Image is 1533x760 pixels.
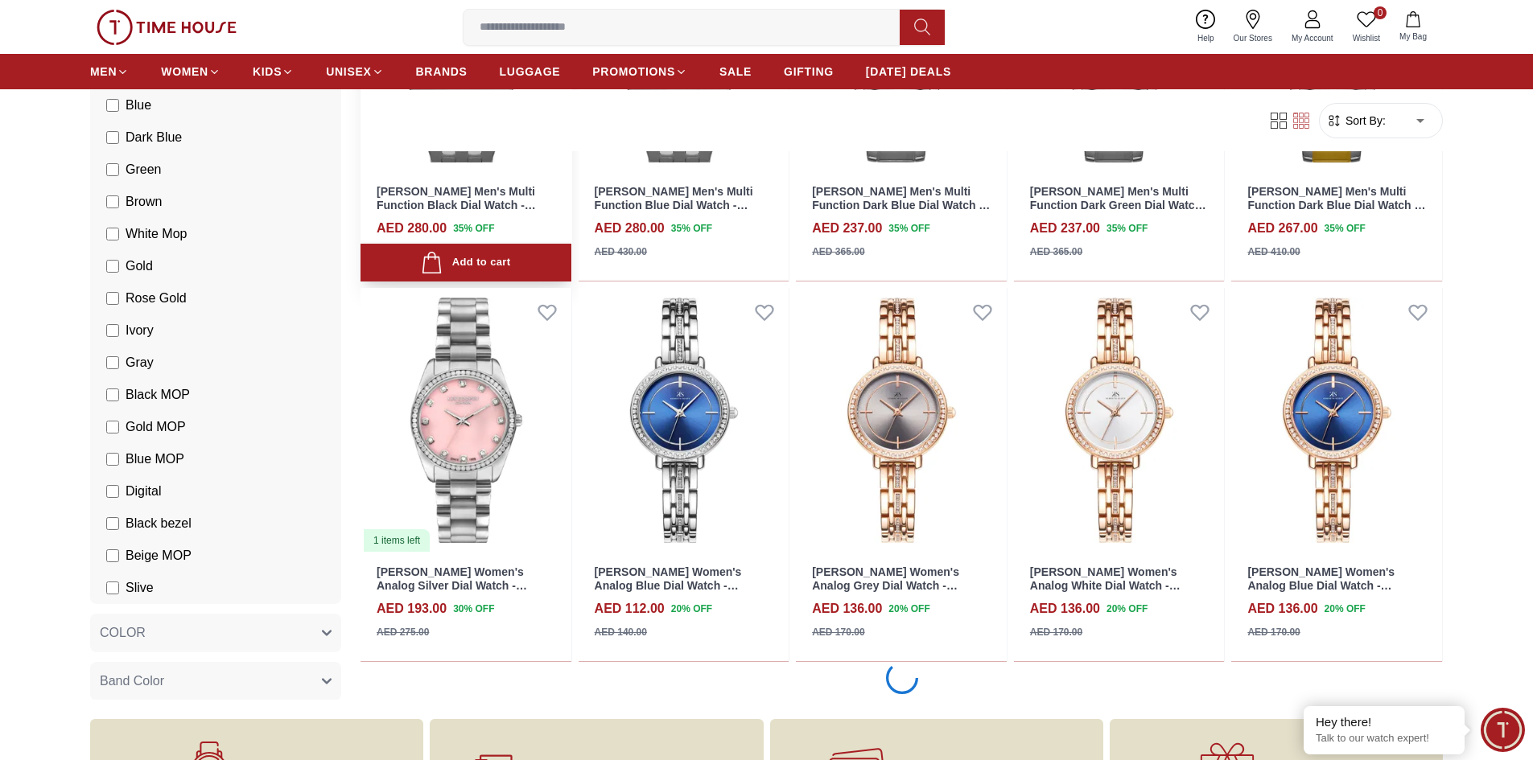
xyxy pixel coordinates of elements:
[421,252,510,273] div: Add to cart
[812,599,882,618] h4: AED 136.00
[100,623,146,643] span: COLOR
[500,57,561,86] a: LUGGAGE
[1030,625,1082,639] div: AED 170.00
[361,288,571,553] img: LEE COOPER Women's Analog Silver Dial Watch - LC07478.220
[1390,8,1436,46] button: My Bag
[1316,714,1453,730] div: Hey there!
[126,321,154,340] span: Ivory
[126,224,187,244] span: White Mop
[1247,625,1300,639] div: AED 170.00
[126,353,154,372] span: Gray
[671,602,712,616] span: 20 % OFF
[126,160,161,179] span: Green
[126,128,182,147] span: Dark Blue
[1346,32,1387,44] span: Wishlist
[106,388,119,401] input: Black MOP
[671,221,712,236] span: 35 % OFF
[106,485,119,498] input: Digital
[1326,113,1386,129] button: Sort By:
[453,221,494,236] span: 35 % OFF
[106,581,119,594] input: Slive
[161,57,220,86] a: WOMEN
[812,244,864,259] div: AED 365.00
[595,599,665,618] h4: AED 112.00
[1030,599,1100,618] h4: AED 136.00
[106,163,119,176] input: Green
[595,185,753,225] a: [PERSON_NAME] Men's Multi Function Blue Dial Watch - LC08023.300
[106,356,119,369] input: Gray
[161,64,208,80] span: WOMEN
[796,288,1007,553] img: Kenneth Scott Women's Analog Grey Dial Watch - K23532-RBKX
[326,57,383,86] a: UNISEX
[1227,32,1279,44] span: Our Stores
[253,57,294,86] a: KIDS
[1106,602,1148,616] span: 20 % OFF
[361,244,571,281] button: Add to cart
[126,289,187,308] span: Rose Gold
[592,57,687,86] a: PROMOTIONS
[253,64,282,80] span: KIDS
[364,529,430,552] div: 1 items left
[1285,32,1340,44] span: My Account
[126,257,153,276] span: Gold
[812,565,959,606] a: [PERSON_NAME] Women's Analog Grey Dial Watch - K23532-RBKX
[126,385,190,405] span: Black MOP
[126,96,151,115] span: Blue
[106,517,119,530] input: Black bezel
[97,10,237,45] img: ...
[126,546,192,565] span: Beige MOP
[1325,602,1366,616] span: 20 % OFF
[1343,6,1390,47] a: 0Wishlist
[595,244,647,259] div: AED 430.00
[1030,244,1082,259] div: AED 365.00
[888,602,929,616] span: 20 % OFF
[106,324,119,337] input: Ivory
[106,453,119,466] input: Blue MOP
[866,64,951,80] span: [DATE] DEALS
[416,57,468,86] a: BRANDS
[377,185,536,225] a: [PERSON_NAME] Men's Multi Function Black Dial Watch - LC08023.350
[1316,732,1453,746] p: Talk to our watch expert!
[500,64,561,80] span: LUGGAGE
[1030,219,1100,238] h4: AED 237.00
[90,614,341,652] button: COLOR
[106,99,119,112] input: Blue
[812,185,990,225] a: [PERSON_NAME] Men's Multi Function Dark Blue Dial Watch - LC07998.390
[377,625,429,639] div: AED 275.00
[106,228,119,240] input: White Mop
[377,219,447,238] h4: AED 280.00
[719,57,752,86] a: SALE
[784,57,834,86] a: GIFTING
[595,219,665,238] h4: AED 280.00
[126,450,184,469] span: Blue MOP
[1188,6,1224,47] a: Help
[126,417,186,437] span: Gold MOP
[595,565,742,606] a: [PERSON_NAME] Women's Analog Blue Dial Watch - K23532-SBSN
[592,64,675,80] span: PROMOTIONS
[377,599,447,618] h4: AED 193.00
[106,292,119,305] input: Rose Gold
[595,625,647,639] div: AED 140.00
[1342,113,1386,129] span: Sort By:
[1481,708,1525,752] div: Chat Widget
[126,514,192,533] span: Black bezel
[453,602,494,616] span: 30 % OFF
[1191,32,1221,44] span: Help
[1247,244,1300,259] div: AED 410.00
[100,672,164,691] span: Band Color
[126,192,162,212] span: Brown
[888,221,929,236] span: 35 % OFF
[784,64,834,80] span: GIFTING
[416,64,468,80] span: BRANDS
[126,578,154,598] span: Slive
[326,64,371,80] span: UNISEX
[579,288,789,553] img: Kenneth Scott Women's Analog Blue Dial Watch - K23532-SBSN
[1014,288,1225,553] a: Kenneth Scott Women's Analog White Dial Watch - K23532-RBKW
[1224,6,1282,47] a: Our Stores
[812,219,882,238] h4: AED 237.00
[1231,288,1442,553] a: Kenneth Scott Women's Analog Blue Dial Watch - K23532-RBKN
[1247,565,1395,606] a: [PERSON_NAME] Women's Analog Blue Dial Watch - K23532-RBKN
[126,482,161,501] span: Digital
[866,57,951,86] a: [DATE] DEALS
